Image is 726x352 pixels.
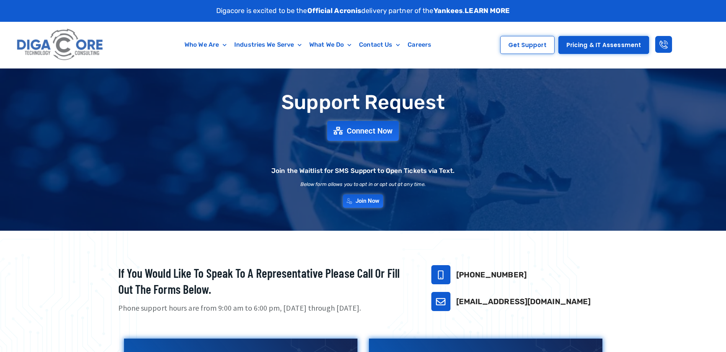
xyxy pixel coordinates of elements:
[99,91,627,113] h1: Support Request
[327,121,399,141] a: Connect Now
[307,7,362,15] strong: Official Acronis
[343,194,383,208] a: Join Now
[456,270,527,279] a: [PHONE_NUMBER]
[300,182,426,187] h2: Below form allows you to opt in or opt out at any time.
[431,265,450,284] a: 732-646-5725
[216,6,510,16] p: Digacore is excited to be the delivery partner of the .
[356,198,380,204] span: Join Now
[143,36,473,54] nav: Menu
[508,42,547,48] span: Get Support
[566,42,641,48] span: Pricing & IT Assessment
[347,127,393,135] span: Connect Now
[465,7,510,15] a: LEARN MORE
[15,26,106,64] img: Digacore logo 1
[500,36,555,54] a: Get Support
[355,36,404,54] a: Contact Us
[181,36,230,54] a: Who We Are
[118,265,412,297] h2: If you would like to speak to a representative please call or fill out the forms below.
[456,297,591,306] a: [EMAIL_ADDRESS][DOMAIN_NAME]
[434,7,463,15] strong: Yankees
[431,292,450,311] a: support@digacore.com
[118,303,412,314] p: Phone support hours are from 9:00 am to 6:00 pm, [DATE] through [DATE].
[404,36,435,54] a: Careers
[271,168,455,174] h2: Join the Waitlist for SMS Support to Open Tickets via Text.
[305,36,355,54] a: What We Do
[558,36,649,54] a: Pricing & IT Assessment
[230,36,305,54] a: Industries We Serve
